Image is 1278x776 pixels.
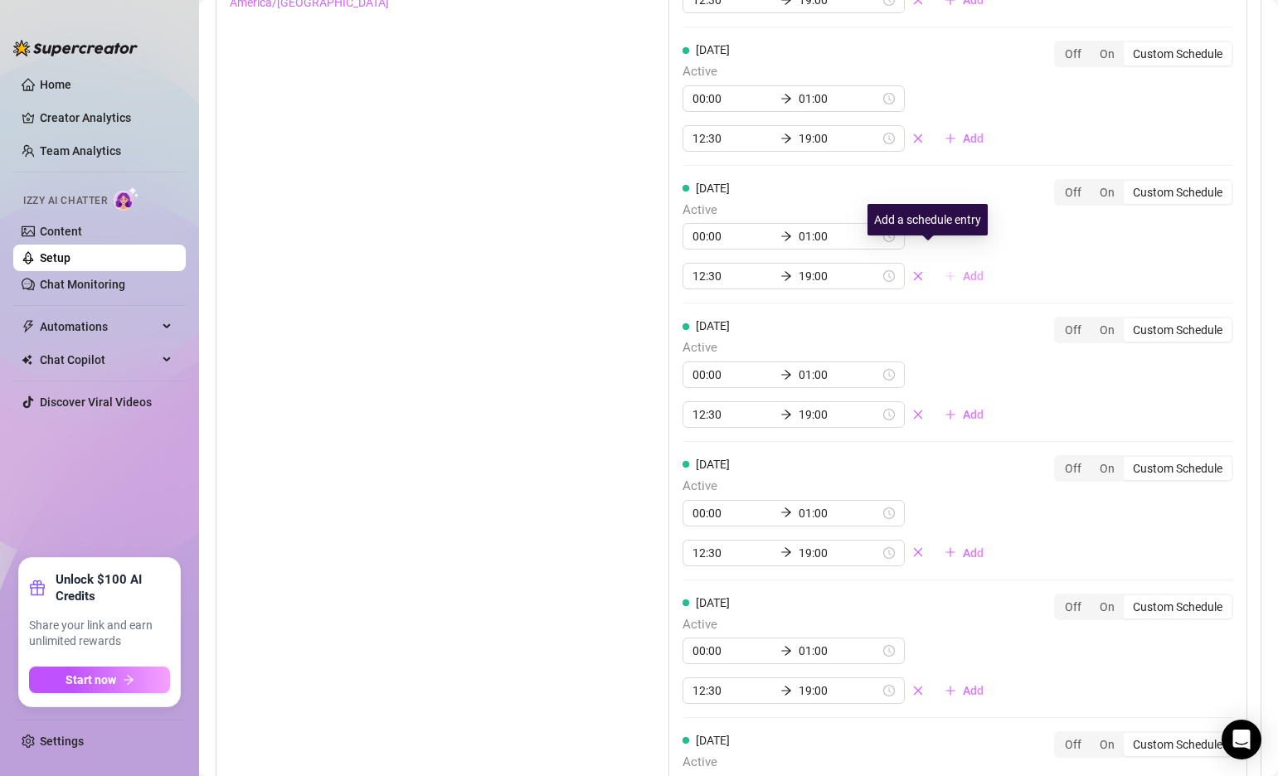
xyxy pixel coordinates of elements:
[692,90,774,108] input: Start time
[40,225,82,238] a: Content
[963,132,984,145] span: Add
[114,187,139,211] img: AI Chatter
[40,104,173,131] a: Creator Analytics
[945,270,956,282] span: plus
[912,409,924,420] span: close
[692,544,774,562] input: Start time
[696,458,730,471] span: [DATE]
[692,227,774,245] input: Start time
[799,681,880,700] input: End time
[931,540,997,566] button: Add
[1124,457,1232,480] div: Custom Schedule
[40,347,158,373] span: Chat Copilot
[780,685,792,696] span: arrow-right
[780,133,792,144] span: arrow-right
[40,144,121,158] a: Team Analytics
[683,753,997,773] span: Active
[1054,179,1233,206] div: segmented control
[1091,181,1124,204] div: On
[799,366,880,384] input: End time
[780,645,792,657] span: arrow-right
[945,546,956,558] span: plus
[799,267,880,285] input: End time
[683,477,997,497] span: Active
[780,409,792,420] span: arrow-right
[40,735,84,748] a: Settings
[40,395,152,409] a: Discover Viral Videos
[29,618,170,650] span: Share your link and earn unlimited rewards
[56,571,170,604] strong: Unlock $100 AI Credits
[799,642,880,660] input: End time
[29,580,46,596] span: gift
[692,504,774,522] input: Start time
[912,270,924,282] span: close
[931,401,997,428] button: Add
[40,251,70,264] a: Setup
[963,684,984,697] span: Add
[1222,720,1261,759] div: Open Intercom Messenger
[696,319,730,332] span: [DATE]
[13,40,138,56] img: logo-BBDzfeDw.svg
[963,408,984,421] span: Add
[1124,318,1232,342] div: Custom Schedule
[780,230,792,242] span: arrow-right
[1124,595,1232,618] div: Custom Schedule
[780,93,792,104] span: arrow-right
[912,685,924,696] span: close
[1056,181,1091,204] div: Off
[1056,318,1091,342] div: Off
[23,193,107,209] span: Izzy AI Chatter
[912,133,924,144] span: close
[22,320,35,333] span: thunderbolt
[1091,733,1124,756] div: On
[963,546,984,560] span: Add
[799,544,880,562] input: End time
[683,615,997,635] span: Active
[40,78,71,91] a: Home
[40,278,125,291] a: Chat Monitoring
[29,667,170,693] button: Start nowarrow-right
[780,507,792,518] span: arrow-right
[1056,457,1091,480] div: Off
[780,270,792,282] span: arrow-right
[912,546,924,558] span: close
[799,129,880,148] input: End time
[1054,41,1233,67] div: segmented control
[692,129,774,148] input: Start time
[123,674,134,686] span: arrow-right
[931,677,997,704] button: Add
[931,263,997,289] button: Add
[1054,731,1233,758] div: segmented control
[1124,181,1232,204] div: Custom Schedule
[799,405,880,424] input: End time
[945,133,956,144] span: plus
[799,504,880,522] input: End time
[1056,733,1091,756] div: Off
[1054,317,1233,343] div: segmented control
[692,405,774,424] input: Start time
[696,43,730,56] span: [DATE]
[696,734,730,747] span: [DATE]
[1054,594,1233,620] div: segmented control
[683,338,997,358] span: Active
[1124,733,1232,756] div: Custom Schedule
[780,369,792,381] span: arrow-right
[1056,595,1091,618] div: Off
[867,204,988,235] div: Add a schedule entry
[1054,455,1233,482] div: segmented control
[22,354,32,366] img: Chat Copilot
[40,313,158,340] span: Automations
[692,366,774,384] input: Start time
[1091,595,1124,618] div: On
[799,90,880,108] input: End time
[692,267,774,285] input: Start time
[1124,42,1232,65] div: Custom Schedule
[945,409,956,420] span: plus
[683,201,997,221] span: Active
[780,546,792,558] span: arrow-right
[692,681,774,700] input: Start time
[66,673,116,686] span: Start now
[1056,42,1091,65] div: Off
[1091,318,1124,342] div: On
[683,62,997,82] span: Active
